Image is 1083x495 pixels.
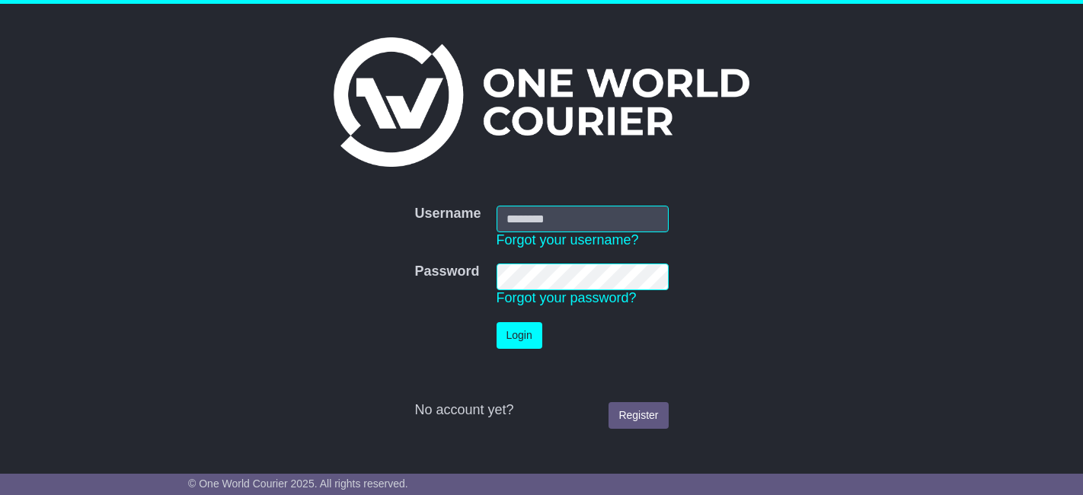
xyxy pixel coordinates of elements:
[497,290,637,305] a: Forgot your password?
[414,402,668,419] div: No account yet?
[334,37,749,167] img: One World
[609,402,668,429] a: Register
[497,232,639,247] a: Forgot your username?
[188,477,408,490] span: © One World Courier 2025. All rights reserved.
[414,263,479,280] label: Password
[414,206,481,222] label: Username
[497,322,542,349] button: Login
